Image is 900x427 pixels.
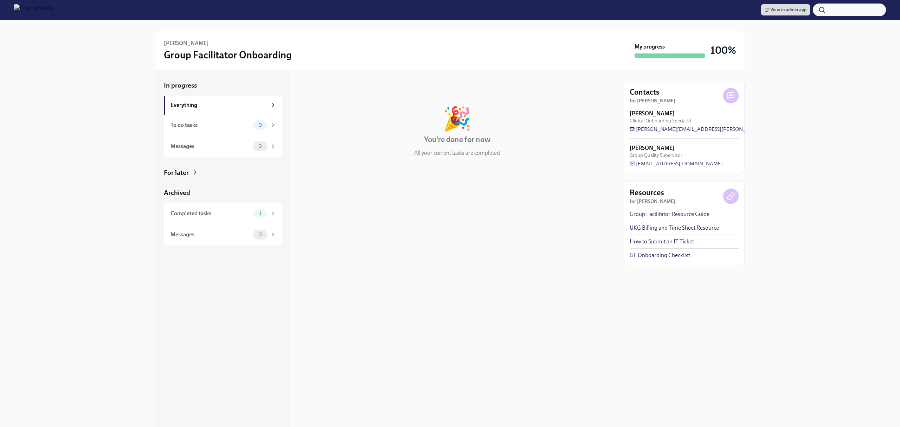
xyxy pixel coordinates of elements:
[630,98,675,104] strong: for [PERSON_NAME]
[164,96,282,115] a: Everything
[164,49,292,61] h3: Group Facilitator Onboarding
[171,121,250,129] div: To do tasks
[630,238,694,246] a: How to Submit an IT Ticket
[164,168,282,177] a: For later
[630,152,682,159] span: Group Quality Supervisor
[171,231,250,238] div: Messages
[164,203,282,224] a: Completed tasks1
[254,232,266,237] span: 0
[630,251,690,259] a: GF Onboarding Checklist
[164,136,282,157] a: Messages0
[630,160,723,167] a: [EMAIL_ADDRESS][DOMAIN_NAME]
[424,134,490,145] h4: You're done for now
[254,144,266,149] span: 0
[299,81,332,90] div: In progress
[171,101,267,109] div: Everything
[254,122,266,128] span: 0
[630,210,709,218] a: Group Facilitator Resource Guide
[171,210,250,217] div: Completed tasks
[164,168,189,177] div: For later
[164,224,282,245] a: Messages0
[630,110,675,117] strong: [PERSON_NAME]
[164,115,282,136] a: To do tasks0
[630,198,675,204] strong: for [PERSON_NAME]
[14,4,53,15] img: CharlieHealth
[630,224,719,232] a: UKG Billing and Time Sheet Resource
[630,87,660,97] h4: Contacts
[630,144,675,152] strong: [PERSON_NAME]
[164,39,209,47] h6: [PERSON_NAME]
[443,107,471,130] div: 🎉
[635,43,665,51] strong: My progress
[630,187,664,198] h4: Resources
[761,4,810,15] a: View in admin app
[171,142,250,150] div: Messages
[765,6,806,13] span: View in admin app
[711,44,736,57] h3: 100%
[255,211,265,216] span: 1
[414,149,500,157] p: All your current tasks are completed
[164,188,282,197] a: Archived
[164,81,282,90] a: In progress
[630,126,805,133] a: [PERSON_NAME][EMAIL_ADDRESS][PERSON_NAME][DOMAIN_NAME]
[630,117,692,124] span: Clinical Onboarding Specialist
